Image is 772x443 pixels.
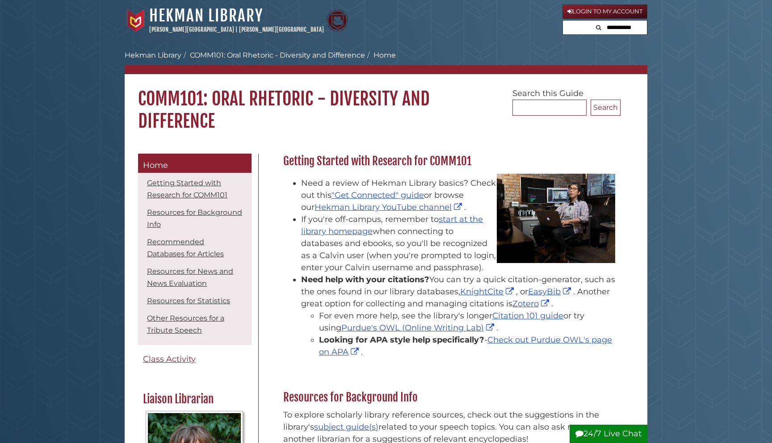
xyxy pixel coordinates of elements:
a: Check out Purdue OWL's page on APA [319,335,612,357]
h1: COMM101: Oral Rhetoric - Diversity and Difference [125,74,647,132]
span: | [235,26,238,33]
a: Citation 101 guide [492,311,563,321]
a: Resources for Background Info [147,208,242,229]
span: Home [143,160,168,170]
a: Resources for Statistics [147,297,230,305]
a: Resources for News and News Evaluation [147,267,233,288]
strong: Need help with your citations? [301,275,429,284]
a: EasyBib [528,287,573,297]
li: - . [319,334,616,358]
a: Purdue's OWL (Online Writing Lab) [341,323,496,333]
a: [PERSON_NAME][GEOGRAPHIC_DATA] [149,26,234,33]
a: Getting Started with Research for COMM101 [147,179,227,199]
img: Calvin Theological Seminary [326,9,348,32]
button: 24/7 Live Chat [570,425,647,443]
img: Calvin University [125,9,147,32]
li: For even more help, see the library's longer or try using . [319,310,616,334]
strong: Looking for APA style help specifically? [319,335,484,345]
a: Recommended Databases for Articles [147,238,224,258]
button: Search [591,100,621,116]
button: Search [593,21,604,33]
a: Other Resources for a Tribute Speech [147,314,224,334]
a: subject guide(s) [314,422,378,432]
a: Hekman Library [149,6,263,25]
a: Home [138,154,252,173]
a: Class Activity [138,349,252,369]
a: COMM101: Oral Rhetoric - Diversity and Difference [190,51,365,59]
a: Zotero [512,299,551,309]
li: Need a review of Hekman Library basics? Check out this or browse our . [301,177,616,213]
h2: Getting Started with Research for COMM101 [279,154,621,168]
a: Hekman Library [125,51,181,59]
li: If you're off-campus, remember to when connecting to databases and ebooks, so you'll be recognize... [301,213,616,274]
a: [PERSON_NAME][GEOGRAPHIC_DATA] [239,26,324,33]
nav: breadcrumb [125,50,647,74]
h2: Resources for Background Info [279,390,621,405]
a: Login to My Account [562,4,647,19]
li: Home [365,50,396,61]
i: Search [596,25,601,30]
h2: Liaison Librarian [138,392,250,406]
span: Class Activity [143,354,196,364]
li: You can try a quick citation-generator, such as the ones found in our library databases, , or . A... [301,274,616,358]
a: Hekman Library YouTube channel [315,202,464,212]
a: "Get Connected" guide [331,190,424,200]
a: KnightCite [460,287,516,297]
a: start at the library homepage [301,214,483,236]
